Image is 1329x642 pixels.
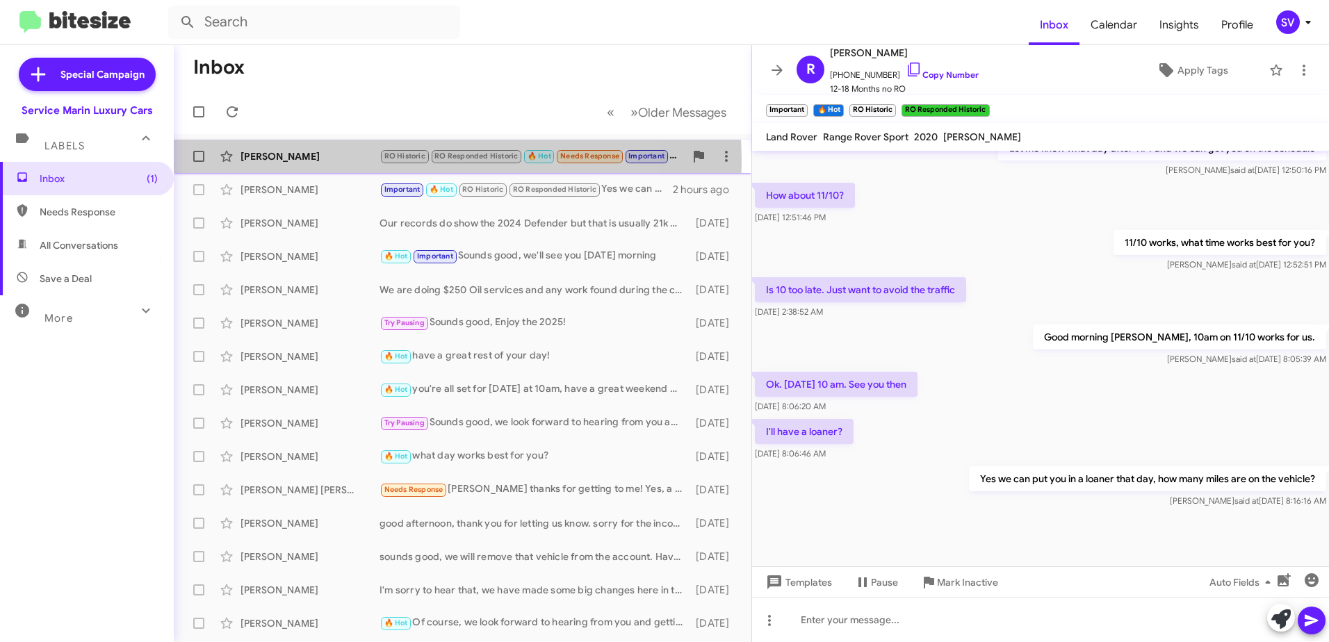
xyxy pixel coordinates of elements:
[380,348,690,364] div: have a great rest of your day!
[240,516,380,530] div: [PERSON_NAME]
[752,570,843,595] button: Templates
[969,466,1326,491] p: Yes we can put you in a loaner that day, how many miles are on the vehicle?
[849,104,896,117] small: RO Historic
[628,151,664,160] span: Important
[1230,165,1255,175] span: said at
[943,131,1021,143] span: [PERSON_NAME]
[622,98,735,126] button: Next
[806,58,815,81] span: R
[19,58,156,91] a: Special Campaign
[599,98,735,126] nav: Page navigation example
[380,550,690,563] div: sounds good, we will remove that vehicle from the account. Have a great day!
[755,401,826,411] span: [DATE] 8:06:20 AM
[384,252,408,261] span: 🔥 Hot
[380,583,690,597] div: I'm sorry to hear that, we have made some big changes here in the service department and would li...
[147,172,158,186] span: (1)
[240,550,380,563] div: [PERSON_NAME]
[1232,354,1256,364] span: said at
[384,418,425,427] span: Try Pausing
[240,249,380,263] div: [PERSON_NAME]
[909,570,1009,595] button: Mark Inactive
[384,318,425,327] span: Try Pausing
[168,6,460,39] input: Search
[384,618,408,627] span: 🔥 Hot
[598,98,623,126] button: Previous
[1148,5,1210,45] a: Insights
[766,131,817,143] span: Land Rover
[1079,5,1148,45] a: Calendar
[1177,58,1228,83] span: Apply Tags
[1234,495,1259,506] span: said at
[690,349,740,363] div: [DATE]
[1121,58,1262,83] button: Apply Tags
[766,104,808,117] small: Important
[380,516,690,530] div: good afternoon, thank you for letting us know. sorry for the inconvenience.
[755,306,823,317] span: [DATE] 2:38:52 AM
[380,315,690,331] div: Sounds good, Enjoy the 2025!
[1033,324,1326,349] p: Good morning [PERSON_NAME], 10am on 11/10 works for us.
[843,570,909,595] button: Pause
[380,615,690,631] div: Of course, we look forward to hearing from you and getting your vehicle in for service.
[690,216,740,230] div: [DATE]
[690,316,740,330] div: [DATE]
[380,248,690,264] div: Sounds good, we'll see you [DATE] morning
[1198,570,1287,595] button: Auto Fields
[690,483,740,497] div: [DATE]
[240,583,380,597] div: [PERSON_NAME]
[690,550,740,563] div: [DATE]
[1276,10,1300,34] div: SV
[1029,5,1079,45] span: Inbox
[755,419,854,444] p: I'll have a loaner?
[823,131,908,143] span: Range Rover Sport
[240,616,380,630] div: [PERSON_NAME]
[937,570,998,595] span: Mark Inactive
[40,172,158,186] span: Inbox
[755,183,855,208] p: How about 11/10?
[380,481,690,497] div: [PERSON_NAME] thanks for getting to me! Yes, a few things to work on. You probably need it for a ...
[902,104,989,117] small: RO Responded Historic
[690,249,740,263] div: [DATE]
[40,238,118,252] span: All Conversations
[380,181,673,197] div: Yes we can put you in a loaner that day, how many miles are on the vehicle?
[193,56,245,79] h1: Inbox
[60,67,145,81] span: Special Campaign
[380,148,685,164] div: Done!
[630,104,638,121] span: »
[384,485,443,494] span: Needs Response
[384,352,408,361] span: 🔥 Hot
[690,383,740,397] div: [DATE]
[1210,5,1264,45] a: Profile
[1167,259,1326,270] span: [PERSON_NAME] [DATE] 12:52:51 PM
[462,185,503,194] span: RO Historic
[240,450,380,463] div: [PERSON_NAME]
[830,44,979,61] span: [PERSON_NAME]
[434,151,518,160] span: RO Responded Historic
[690,583,740,597] div: [DATE]
[430,185,453,194] span: 🔥 Hot
[813,104,843,117] small: 🔥 Hot
[44,312,73,324] span: More
[240,283,380,297] div: [PERSON_NAME]
[40,272,92,286] span: Save a Deal
[607,104,614,121] span: «
[638,105,726,120] span: Older Messages
[690,283,740,297] div: [DATE]
[673,183,740,197] div: 2 hours ago
[690,450,740,463] div: [DATE]
[755,212,826,222] span: [DATE] 12:51:46 PM
[906,69,979,80] a: Copy Number
[240,416,380,430] div: [PERSON_NAME]
[763,570,832,595] span: Templates
[417,252,453,261] span: Important
[690,516,740,530] div: [DATE]
[830,82,979,96] span: 12-18 Months no RO
[1170,495,1326,506] span: [PERSON_NAME] [DATE] 8:16:16 AM
[755,372,918,397] p: Ok. [DATE] 10 am. See you then
[380,381,690,397] div: you're all set for [DATE] at 10am, have a great weekend and we will see you [DATE] morning!
[240,149,380,163] div: [PERSON_NAME]
[380,283,690,297] div: We are doing $250 Oil services and any work found during the complimentary multipoint inspection ...
[528,151,551,160] span: 🔥 Hot
[240,316,380,330] div: [PERSON_NAME]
